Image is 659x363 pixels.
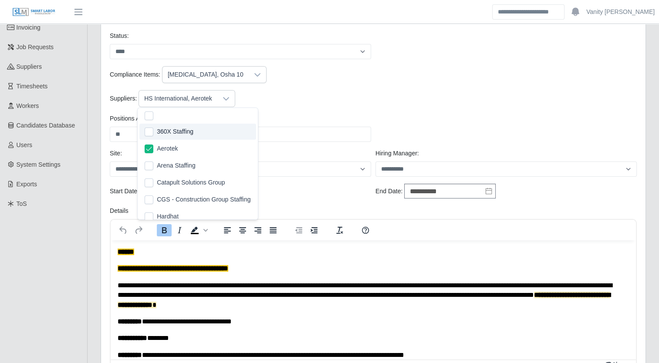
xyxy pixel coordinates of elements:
[139,141,256,157] li: Aerotek
[157,161,195,170] span: Arena Staffing
[110,206,128,215] label: Details
[307,224,321,236] button: Increase indent
[17,161,61,168] span: System Settings
[162,67,249,83] div: [MEDICAL_DATA], Osha 10
[17,181,37,188] span: Exports
[157,127,193,136] span: 360X Staffing
[111,240,636,360] iframe: Rich Text Area
[291,224,306,236] button: Decrease indent
[17,63,42,70] span: Suppliers
[17,44,54,50] span: Job Requests
[266,224,280,236] button: Justify
[139,158,256,174] li: Arena Staffing
[7,7,518,65] body: Rich Text Area. Press ALT-0 for help.
[17,24,41,31] span: Invoicing
[110,70,160,79] label: Compliance Items:
[139,192,256,208] li: CGS - Construction Group Staffing
[157,195,250,204] span: CGS - Construction Group Staffing
[17,102,39,109] span: Workers
[250,224,265,236] button: Align right
[492,4,564,20] input: Search
[358,224,373,236] button: Help
[17,141,33,148] span: Users
[110,187,139,196] label: Start Date:
[110,94,137,103] label: Suppliers:
[220,224,235,236] button: Align left
[157,144,178,153] span: Aerotek
[375,149,419,158] label: Hiring Manager:
[17,122,75,129] span: Candidates Database
[139,175,256,191] li: Catapult Solutions Group
[110,31,129,40] label: Status:
[17,83,48,90] span: Timesheets
[131,224,146,236] button: Redo
[139,208,256,225] li: Hardhat
[116,224,131,236] button: Undo
[235,224,250,236] button: Align center
[110,114,162,123] label: Positions Available:
[12,7,56,17] img: SLM Logo
[17,200,27,207] span: ToS
[187,224,209,236] div: Background color Black
[332,224,347,236] button: Clear formatting
[375,187,402,196] label: End Date:
[139,91,217,107] div: HS International, Aerotek
[172,224,187,236] button: Italic
[157,178,225,187] span: Catapult Solutions Group
[7,7,518,337] body: Rich Text Area. Press ALT-0 for help.
[157,212,179,221] span: Hardhat
[139,124,256,140] li: 360X Staffing
[157,224,172,236] button: Bold
[110,149,122,158] label: Site:
[586,7,655,17] a: Vanity [PERSON_NAME]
